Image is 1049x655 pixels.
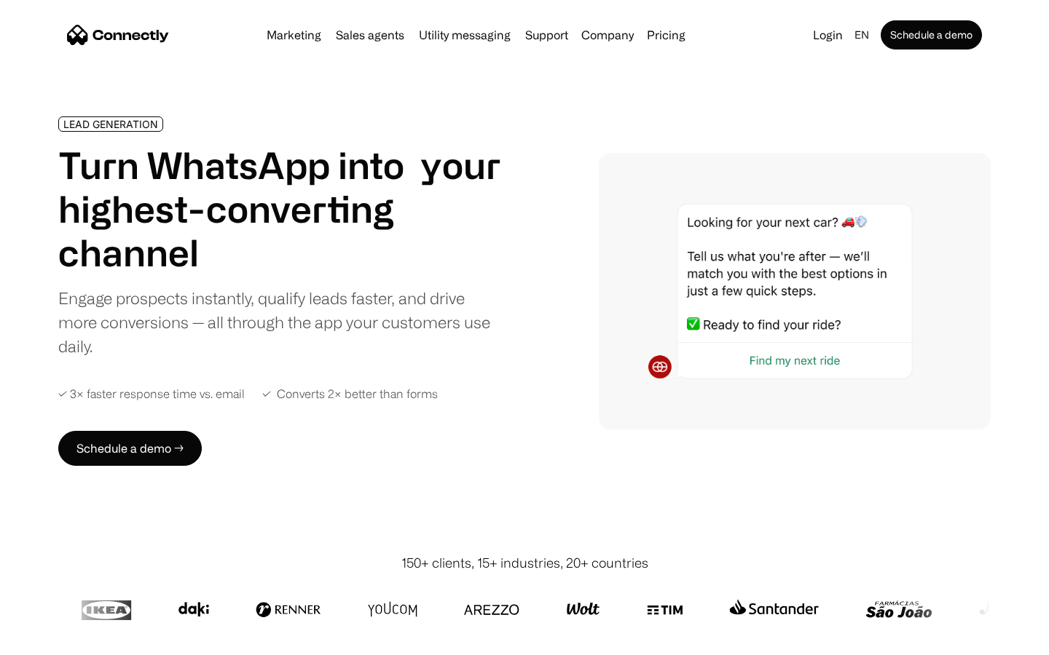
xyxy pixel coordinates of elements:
[330,29,410,41] a: Sales agents
[58,431,202,466] a: Schedule a demo →
[413,29,516,41] a: Utility messaging
[401,553,648,573] div: 150+ clients, 15+ industries, 20+ countries
[854,25,869,45] div: en
[519,29,574,41] a: Support
[29,630,87,650] ul: Language list
[807,25,849,45] a: Login
[15,628,87,650] aside: Language selected: English
[641,29,691,41] a: Pricing
[581,25,634,45] div: Company
[261,29,327,41] a: Marketing
[262,387,438,401] div: ✓ Converts 2× better than forms
[58,286,501,358] div: Engage prospects instantly, qualify leads faster, and drive more conversions — all through the ap...
[63,119,158,130] div: LEAD GENERATION
[58,387,245,401] div: ✓ 3× faster response time vs. email
[881,20,982,49] a: Schedule a demo
[58,143,501,274] h1: Turn WhatsApp into your highest-converting channel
